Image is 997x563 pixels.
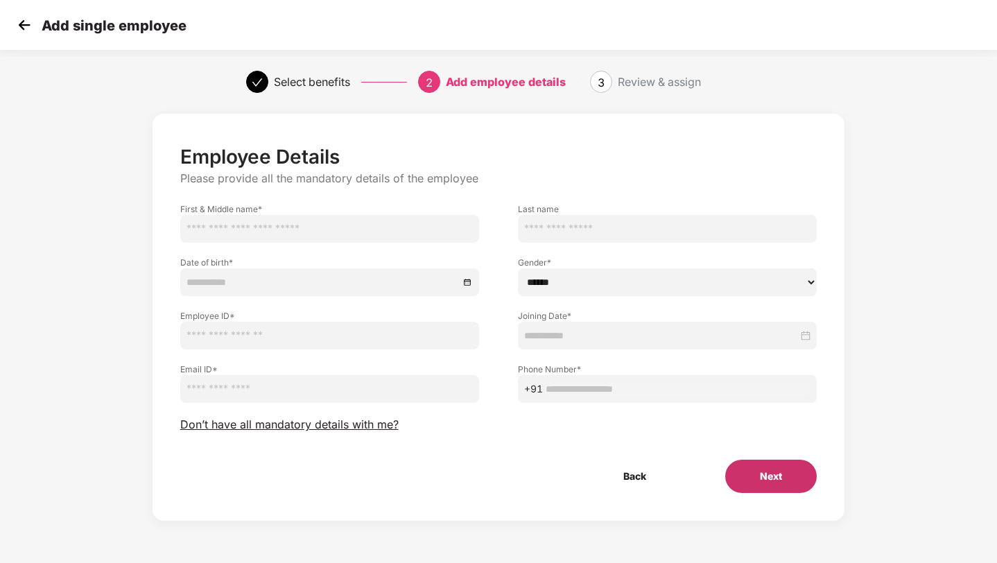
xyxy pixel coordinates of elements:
span: Don’t have all mandatory details with me? [180,417,399,432]
label: Date of birth [180,257,479,268]
p: Please provide all the mandatory details of the employee [180,171,817,186]
span: 2 [426,76,433,89]
span: check [252,77,263,88]
button: Back [589,460,681,493]
span: 3 [598,76,605,89]
span: +91 [524,381,543,397]
img: svg+xml;base64,PHN2ZyB4bWxucz0iaHR0cDovL3d3dy53My5vcmcvMjAwMC9zdmciIHdpZHRoPSIzMCIgaGVpZ2h0PSIzMC... [14,15,35,35]
p: Add single employee [42,17,187,34]
p: Employee Details [180,145,817,168]
div: Add employee details [446,71,566,93]
label: Joining Date [518,310,817,322]
div: Review & assign [618,71,701,93]
label: Phone Number [518,363,817,375]
label: Gender [518,257,817,268]
label: First & Middle name [180,203,479,215]
button: Next [725,460,817,493]
label: Last name [518,203,817,215]
label: Email ID [180,363,479,375]
label: Employee ID [180,310,479,322]
div: Select benefits [274,71,350,93]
